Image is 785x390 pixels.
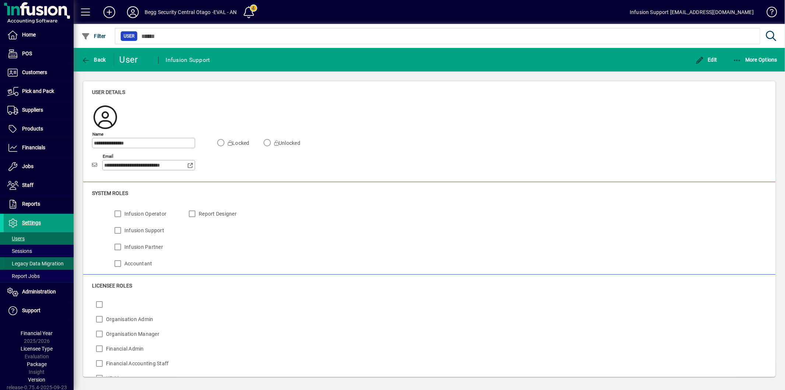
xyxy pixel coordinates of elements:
button: Edit [693,53,719,66]
a: Report Jobs [4,270,74,282]
mat-label: Name [92,131,103,136]
span: Filter [81,33,106,39]
a: Customers [4,63,74,82]
span: Legacy Data Migration [7,261,64,267]
span: Jobs [22,163,33,169]
a: Reports [4,195,74,213]
a: Knowledge Base [761,1,776,25]
a: Sessions [4,245,74,257]
span: Support [22,307,40,313]
div: Infusion Support [166,54,210,66]
span: Financials [22,144,45,150]
span: Package [27,361,47,367]
a: Support [4,302,74,320]
mat-label: Email [103,153,113,159]
a: POS [4,45,74,63]
div: User [120,54,151,66]
div: Infusion Support [EMAIL_ADDRESS][DOMAIN_NAME] [630,6,754,18]
span: Home [22,32,36,38]
span: Edit [695,57,717,63]
a: Products [4,120,74,138]
span: Report Jobs [7,273,40,279]
button: Add [98,6,121,19]
div: Begg Security Central Otago -EVAL - AN [145,6,237,18]
a: Legacy Data Migration [4,257,74,270]
span: Suppliers [22,107,43,113]
a: Home [4,26,74,44]
span: Products [22,126,43,132]
span: Licensee Type [21,346,53,352]
span: More Options [733,57,778,63]
a: Financials [4,139,74,157]
a: Staff [4,176,74,195]
span: Reports [22,201,40,207]
a: Suppliers [4,101,74,119]
span: Licensee roles [92,283,132,289]
span: Financial Year [21,330,53,336]
a: Users [4,232,74,245]
span: Version [28,377,46,383]
span: POS [22,51,32,56]
span: Settings [22,220,41,226]
span: Customers [22,69,47,75]
button: Profile [121,6,145,19]
span: Pick and Pack [22,88,54,94]
a: Jobs [4,157,74,176]
span: User details [92,89,125,95]
button: Back [79,53,108,66]
span: Users [7,236,25,241]
a: Pick and Pack [4,82,74,101]
span: Administration [22,289,56,295]
span: Back [81,57,106,63]
span: System roles [92,190,128,196]
a: Administration [4,283,74,301]
button: More Options [731,53,779,66]
span: Staff [22,182,33,188]
span: User [124,32,134,40]
span: Sessions [7,248,32,254]
app-page-header-button: Back [74,53,114,66]
button: Filter [79,29,108,43]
